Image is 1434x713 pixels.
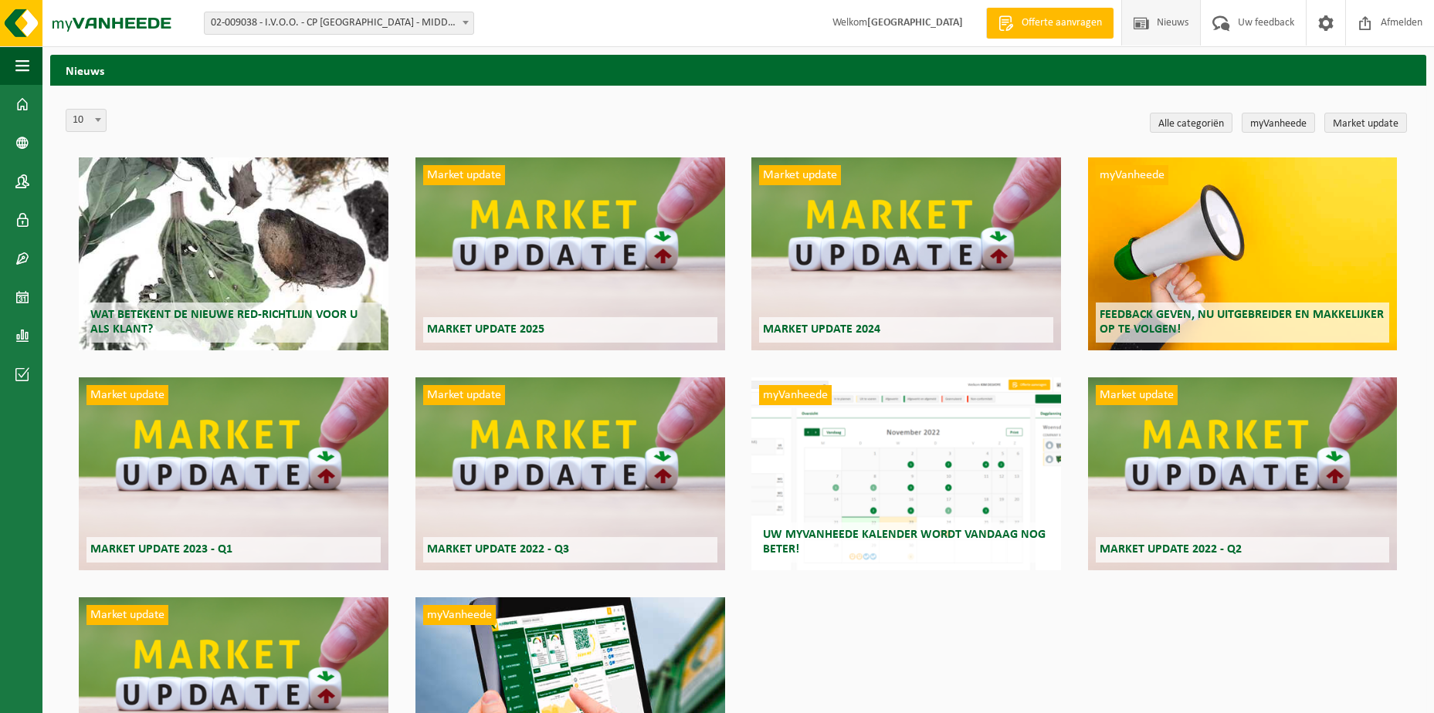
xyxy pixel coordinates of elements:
[90,309,358,336] span: Wat betekent de nieuwe RED-richtlijn voor u als klant?
[763,529,1046,556] span: Uw myVanheede kalender wordt vandaag nog beter!
[423,605,496,625] span: myVanheede
[1100,309,1384,336] span: Feedback geven, nu uitgebreider en makkelijker op te volgen!
[86,385,168,405] span: Market update
[867,17,963,29] strong: [GEOGRAPHIC_DATA]
[1088,157,1398,350] a: myVanheede Feedback geven, nu uitgebreider en makkelijker op te volgen!
[415,157,725,350] a: Market update Market update 2025
[90,543,232,556] span: Market update 2023 - Q1
[751,157,1061,350] a: Market update Market update 2024
[50,55,1426,85] h2: Nieuws
[1150,113,1232,133] a: Alle categoriën
[204,12,474,35] span: 02-009038 - I.V.O.O. - CP MIDDELKERKE - MIDDELKERKE
[86,605,168,625] span: Market update
[759,385,832,405] span: myVanheede
[759,165,841,185] span: Market update
[66,110,106,131] span: 10
[1088,377,1398,570] a: Market update Market update 2022 - Q2
[423,165,505,185] span: Market update
[66,109,107,132] span: 10
[415,377,725,570] a: Market update Market update 2022 - Q3
[427,323,544,336] span: Market update 2025
[1100,543,1242,556] span: Market update 2022 - Q2
[79,377,388,570] a: Market update Market update 2023 - Q1
[79,157,388,350] a: Wat betekent de nieuwe RED-richtlijn voor u als klant?
[763,323,880,336] span: Market update 2024
[427,543,569,556] span: Market update 2022 - Q3
[1324,113,1407,133] a: Market update
[986,8,1114,39] a: Offerte aanvragen
[1096,165,1168,185] span: myVanheede
[205,12,473,34] span: 02-009038 - I.V.O.O. - CP MIDDELKERKE - MIDDELKERKE
[1242,113,1315,133] a: myVanheede
[423,385,505,405] span: Market update
[751,377,1061,570] a: myVanheede Uw myVanheede kalender wordt vandaag nog beter!
[1096,385,1178,405] span: Market update
[1018,15,1106,31] span: Offerte aanvragen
